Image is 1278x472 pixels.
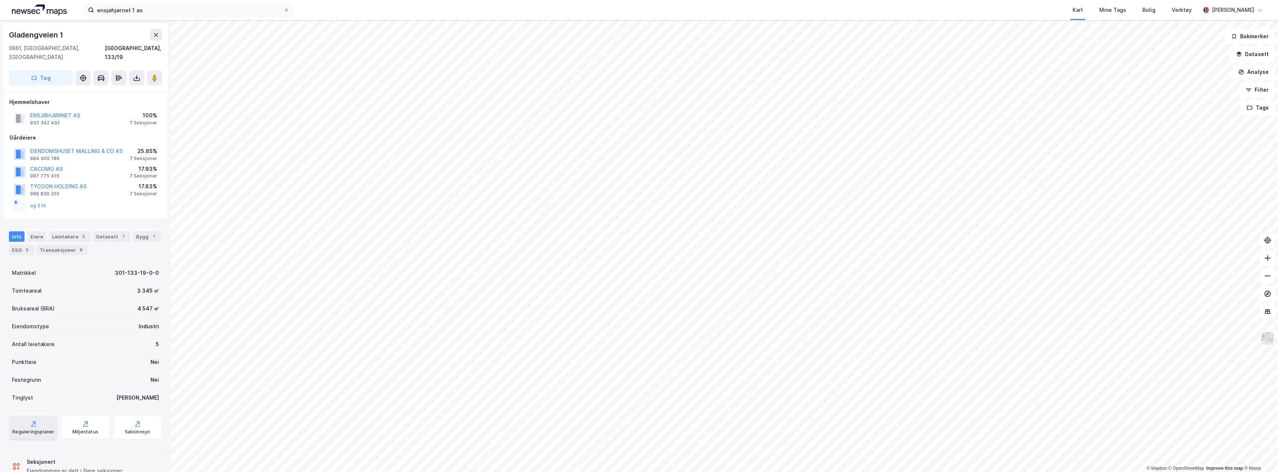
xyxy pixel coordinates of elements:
div: 7 Seksjoner [130,173,157,179]
div: Verktøy [1172,6,1192,14]
button: Bokmerker [1225,29,1275,44]
img: logo.a4113a55bc3d86da70a041830d287a7e.svg [12,4,67,16]
a: OpenStreetMap [1168,466,1204,471]
div: 5 [156,340,159,349]
div: Eiere [27,231,46,242]
div: Transaksjoner [37,245,88,255]
div: Kart [1073,6,1083,14]
div: Eiendomstype [12,322,49,331]
div: 0661, [GEOGRAPHIC_DATA], [GEOGRAPHIC_DATA] [9,44,105,62]
div: Hjemmelshaver [9,98,162,107]
div: 17.93% [130,165,157,173]
div: 301-133-19-0-0 [115,268,159,277]
button: Tag [9,71,73,85]
div: 5 [23,246,31,254]
div: Antall leietakere [12,340,55,349]
div: 933 342 492 [30,120,60,126]
iframe: Chat Widget [1241,436,1278,472]
div: 5 [80,233,87,240]
div: 987 775 416 [30,173,59,179]
div: Punktleie [12,358,36,367]
div: Bygg [133,231,160,242]
div: 984 955 189 [30,156,59,162]
div: Info [9,231,25,242]
button: Filter [1239,82,1275,97]
button: Analyse [1232,65,1275,79]
div: Bruksareal (BRA) [12,304,55,313]
div: Miljøstatus [72,429,98,435]
div: 8 [77,246,85,254]
div: Tomteareal [12,286,42,295]
div: Saksinnsyn [125,429,150,435]
div: Datasett [93,231,130,242]
div: 17.83% [130,182,157,191]
button: Datasett [1230,47,1275,62]
div: 4 547 ㎡ [137,304,159,313]
div: Festegrunn [12,375,41,384]
div: 3 345 ㎡ [137,286,159,295]
div: 25.85% [130,147,157,156]
div: 7 Seksjoner [130,156,157,162]
div: [PERSON_NAME] [1212,6,1254,14]
div: Gladengveien 1 [9,29,65,41]
a: Mapbox [1146,466,1167,471]
input: Søk på adresse, matrikkel, gårdeiere, leietakere eller personer [94,4,283,16]
button: Tags [1240,100,1275,115]
div: Tinglyst [12,393,33,402]
div: Leietakere [49,231,90,242]
div: Kontrollprogram for chat [1241,436,1278,472]
div: 988 839 205 [30,191,59,197]
div: Matrikkel [12,268,36,277]
div: 1 [150,233,158,240]
div: [PERSON_NAME] [116,393,159,402]
div: Industri [139,322,159,331]
div: [GEOGRAPHIC_DATA], 133/19 [105,44,162,62]
div: Nei [150,358,159,367]
div: 7 Seksjoner [130,191,157,197]
div: Seksjonert [27,458,122,466]
img: Z [1261,331,1275,345]
div: 7 Seksjoner [130,120,157,126]
div: Mine Tags [1099,6,1126,14]
div: ESG [9,245,34,255]
div: Bolig [1142,6,1155,14]
div: Nei [150,375,159,384]
div: Reguleringsplaner [12,429,54,435]
a: Improve this map [1206,466,1243,471]
div: 7 [120,233,127,240]
div: 100% [130,111,157,120]
div: Gårdeiere [9,133,162,142]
